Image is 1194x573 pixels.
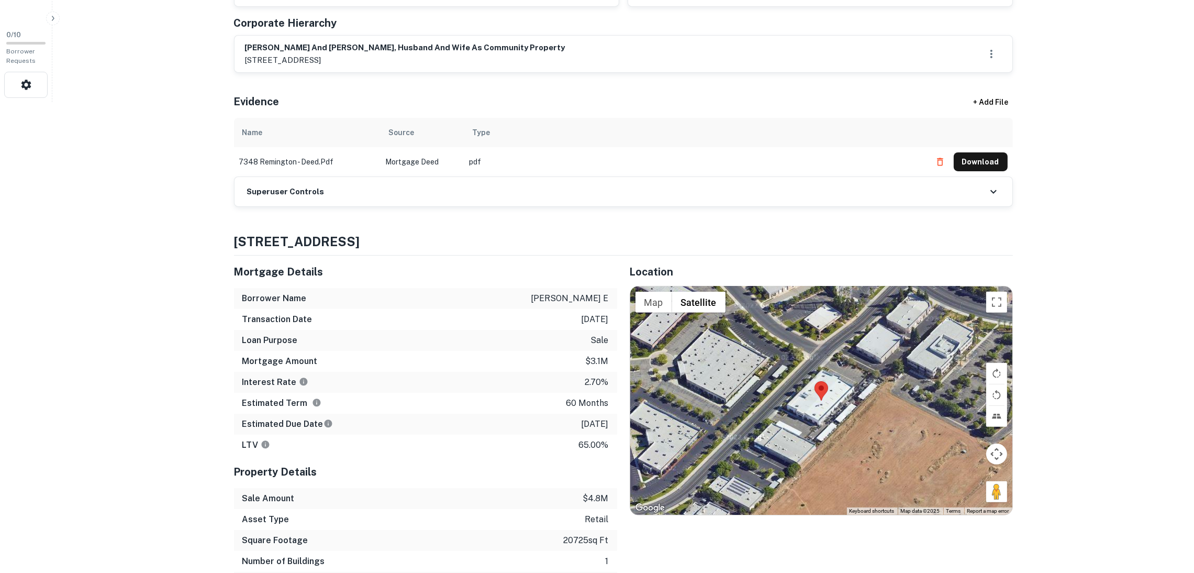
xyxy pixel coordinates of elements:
[323,419,333,428] svg: Estimate is based on a standard schedule for this type of loan.
[234,232,1013,251] h4: [STREET_ADDRESS]
[606,555,609,568] p: 1
[234,264,617,280] h5: Mortgage Details
[242,534,308,547] h6: Square Footage
[967,508,1009,514] a: Report a map error
[247,186,325,198] h6: Superuser Controls
[582,313,609,326] p: [DATE]
[245,54,565,67] p: [STREET_ADDRESS]
[850,508,895,515] button: Keyboard shortcuts
[591,334,609,347] p: sale
[234,94,280,109] h5: Evidence
[1142,489,1194,539] iframe: Chat Widget
[6,31,21,39] span: 0 / 10
[242,513,289,526] h6: Asset Type
[242,555,325,568] h6: Number of Buildings
[261,440,270,449] svg: LTVs displayed on the website are for informational purposes only and may be reported incorrectly...
[234,464,617,480] h5: Property Details
[381,118,464,147] th: Source
[986,481,1007,502] button: Drag Pegman onto the map to open Street View
[986,384,1007,405] button: Rotate map counterclockwise
[954,93,1028,112] div: + Add File
[242,376,308,389] h6: Interest Rate
[6,48,36,64] span: Borrower Requests
[946,508,961,514] a: Terms (opens in new tab)
[234,15,337,31] h5: Corporate Hierarchy
[242,313,313,326] h6: Transaction Date
[234,118,381,147] th: Name
[630,264,1013,280] h5: Location
[473,126,490,139] div: Type
[242,334,298,347] h6: Loan Purpose
[242,397,321,410] h6: Estimated Term
[986,292,1007,313] button: Toggle fullscreen view
[242,418,333,431] h6: Estimated Due Date
[464,147,925,177] td: pdf
[464,118,925,147] th: Type
[986,363,1007,384] button: Rotate map clockwise
[582,418,609,431] p: [DATE]
[299,377,308,387] svg: The interest rates displayed on the website are for informational purposes only and may be report...
[672,292,726,313] button: Show satellite imagery
[585,376,609,389] p: 2.70%
[954,152,1008,171] button: Download
[633,501,667,515] a: Open this area in Google Maps (opens a new window)
[583,492,609,505] p: $4.8m
[585,513,609,526] p: retail
[566,397,609,410] p: 60 months
[242,292,307,305] h6: Borrower Name
[579,439,609,451] p: 65.00%
[312,398,321,407] svg: Term is based on a standard schedule for this type of loan.
[633,501,667,515] img: Google
[986,444,1007,465] button: Map camera controls
[564,534,609,547] p: 20725 sq ft
[234,147,381,177] td: 7348 remington - deed.pdf
[586,355,609,368] p: $3.1m
[242,355,318,368] h6: Mortgage Amount
[389,126,415,139] div: Source
[242,492,295,505] h6: Sale Amount
[234,118,1013,177] div: scrollable content
[931,153,950,170] button: Delete file
[986,406,1007,427] button: Tilt map
[242,126,263,139] div: Name
[901,508,940,514] span: Map data ©2025
[245,42,565,54] h6: [PERSON_NAME] and [PERSON_NAME], husband and wife as community property
[635,292,672,313] button: Show street map
[381,147,464,177] td: Mortgage Deed
[531,292,609,305] p: [PERSON_NAME] e
[242,439,270,451] h6: LTV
